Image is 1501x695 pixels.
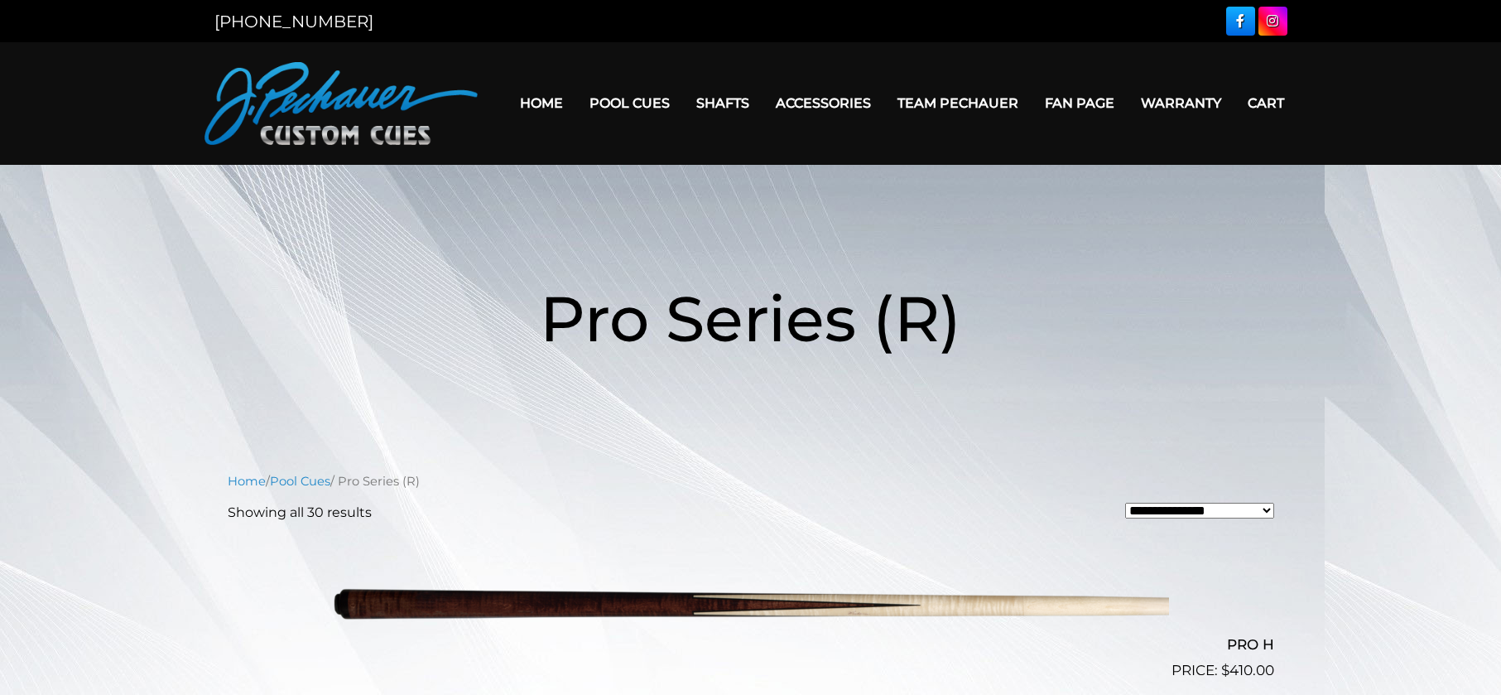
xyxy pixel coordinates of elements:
[507,82,576,124] a: Home
[228,630,1274,660] h2: PRO H
[576,82,683,124] a: Pool Cues
[1234,82,1297,124] a: Cart
[228,503,372,523] p: Showing all 30 results
[1128,82,1234,124] a: Warranty
[1032,82,1128,124] a: Fan Page
[270,474,330,489] a: Pool Cues
[884,82,1032,124] a: Team Pechauer
[228,472,1274,490] nav: Breadcrumb
[228,474,266,489] a: Home
[1125,503,1274,519] select: Shop order
[333,536,1169,675] img: PRO H
[214,12,373,31] a: [PHONE_NUMBER]
[1221,662,1229,678] span: $
[204,62,478,145] img: Pechauer Custom Cues
[1221,662,1274,678] bdi: 410.00
[540,280,961,357] span: Pro Series (R)
[228,536,1274,682] a: PRO H $410.00
[763,82,884,124] a: Accessories
[683,82,763,124] a: Shafts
